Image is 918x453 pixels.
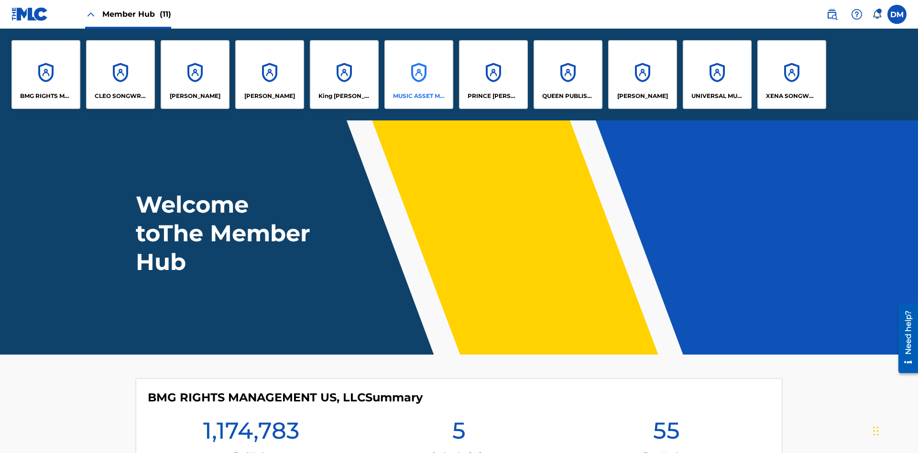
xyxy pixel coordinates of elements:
a: Accounts[PERSON_NAME] [235,40,304,109]
iframe: Chat Widget [870,407,918,453]
p: XENA SONGWRITER [766,92,818,100]
p: QUEEN PUBLISHA [542,92,594,100]
p: PRINCE MCTESTERSON [468,92,520,100]
a: AccountsQUEEN PUBLISHA [534,40,602,109]
h4: BMG RIGHTS MANAGEMENT US, LLC [148,390,423,405]
p: UNIVERSAL MUSIC PUB GROUP [691,92,743,100]
a: Accounts[PERSON_NAME] [608,40,677,109]
img: search [826,9,838,20]
p: EYAMA MCSINGER [244,92,295,100]
img: MLC Logo [11,7,48,21]
a: AccountsXENA SONGWRITER [757,40,826,109]
h1: 55 [653,416,680,451]
p: RONALD MCTESTERSON [617,92,668,100]
a: AccountsCLEO SONGWRITER [86,40,155,109]
a: AccountsUNIVERSAL MUSIC PUB GROUP [683,40,752,109]
h1: Welcome to The Member Hub [136,190,315,276]
h1: 1,174,783 [203,416,299,451]
div: Notifications [872,10,882,19]
a: Accounts[PERSON_NAME] [161,40,229,109]
a: Public Search [822,5,841,24]
p: CLEO SONGWRITER [95,92,147,100]
div: Help [847,5,866,24]
a: AccountsBMG RIGHTS MANAGEMENT US, LLC [11,40,80,109]
iframe: Resource Center [891,300,918,378]
div: Drag [873,417,879,445]
p: ELVIS COSTELLO [170,92,220,100]
a: AccountsMUSIC ASSET MANAGEMENT (MAM) [384,40,453,109]
img: help [851,9,863,20]
h1: 5 [452,416,466,451]
a: AccountsPRINCE [PERSON_NAME] [459,40,528,109]
p: King McTesterson [318,92,371,100]
p: BMG RIGHTS MANAGEMENT US, LLC [20,92,72,100]
span: Member Hub [102,9,171,20]
a: AccountsKing [PERSON_NAME] [310,40,379,109]
p: MUSIC ASSET MANAGEMENT (MAM) [393,92,445,100]
img: Close [85,9,97,20]
div: User Menu [887,5,907,24]
span: (11) [160,10,171,19]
